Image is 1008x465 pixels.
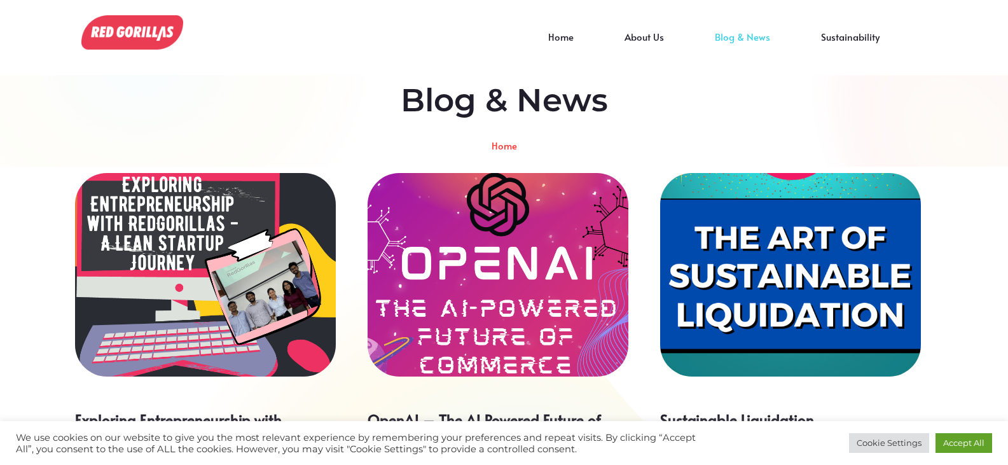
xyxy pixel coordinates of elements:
h2: Blog & News [97,81,911,120]
a: Sustainability [796,37,905,56]
a: Cookie Settings [849,433,929,453]
a: Sustainable Liquidation [660,410,814,429]
a: OpenAI – The AI Powered Future of Commerce [368,410,601,448]
a: Sustainable Liquidation [660,173,921,377]
a: Exploring Entrepreneurship with RedGorillas: A Lean Startup Journey [75,173,336,377]
div: We use cookies on our website to give you the most relevant experience by remembering your prefer... [16,432,700,455]
a: Home [492,141,517,150]
a: Home [523,37,599,56]
a: Blog & News [689,37,796,56]
a: About Us [599,37,689,56]
img: Blog Posts [81,15,183,49]
a: Accept All [936,433,992,453]
a: OpenAI – The AI Powered Future of Commerce [368,173,628,377]
a: Exploring Entrepreneurship with RedGorillas: A Lean Startup Journey [75,410,309,448]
